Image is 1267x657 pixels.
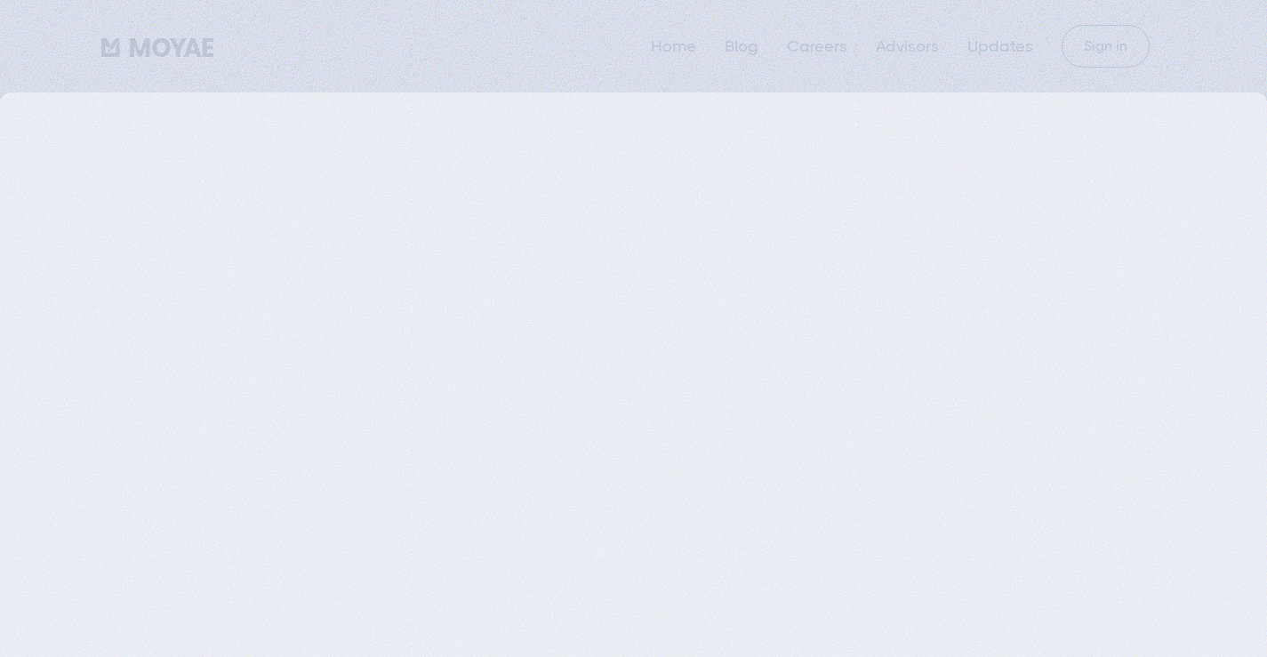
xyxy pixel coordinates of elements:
[651,37,696,55] a: Home
[876,37,939,55] a: Advisors
[787,37,847,55] a: Careers
[101,33,213,60] a: home
[1062,25,1150,68] a: Sign in
[967,37,1033,55] a: Updates
[101,38,213,57] img: Moyae Logo
[725,37,758,55] a: Blog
